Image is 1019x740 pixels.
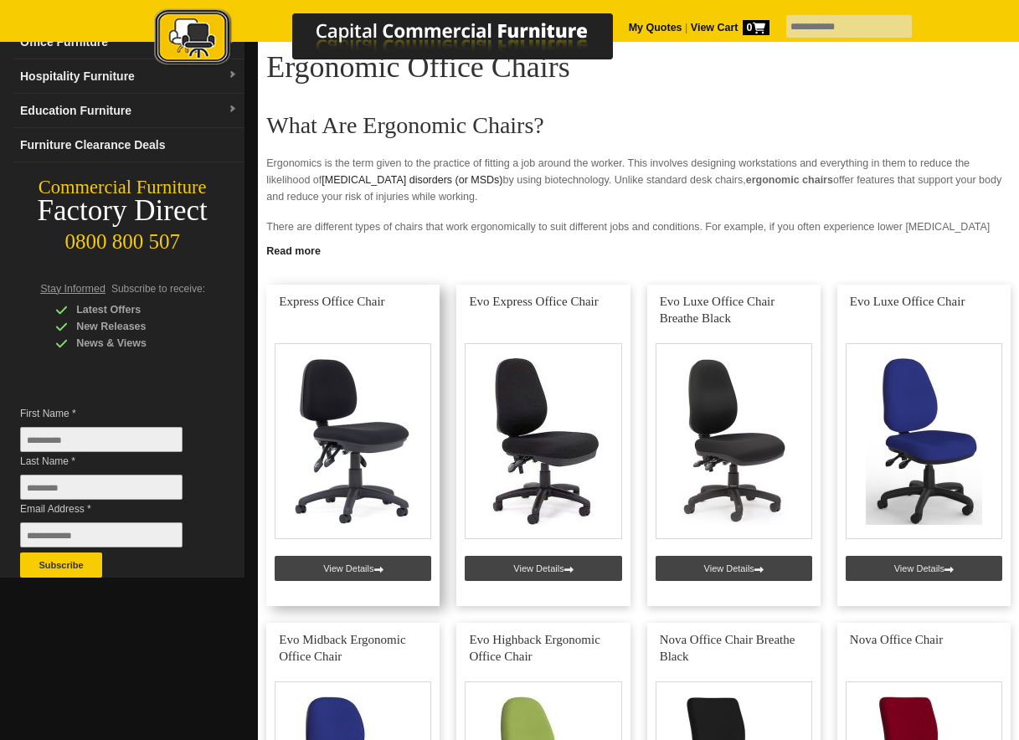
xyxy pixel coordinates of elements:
[20,552,102,578] button: Subscribe
[13,128,244,162] a: Furniture Clearance Deals
[266,51,1011,83] h1: Ergonomic Office Chairs
[228,105,238,115] img: dropdown
[20,453,203,470] span: Last Name *
[13,25,244,59] a: Office Furnituredropdown
[20,475,183,500] input: Last Name *
[20,522,183,547] input: Email Address *
[55,335,214,352] div: News & Views
[20,427,183,452] input: First Name *
[111,283,205,295] span: Subscribe to receive:
[20,501,203,517] span: Email Address *
[687,22,769,33] a: View Cart0
[743,20,769,35] span: 0
[108,8,694,69] img: Capital Commercial Furniture Logo
[746,174,833,186] strong: ergonomic chairs
[20,405,203,422] span: First Name *
[13,59,244,94] a: Hospitality Furnituredropdown
[13,94,244,128] a: Education Furnituredropdown
[266,155,1011,205] p: Ergonomics is the term given to the practice of fitting a job around the worker. This involves de...
[322,174,502,186] a: [MEDICAL_DATA] disorders (or MSDs)
[266,218,1011,252] p: There are different types of chairs that work ergonomically to suit different jobs and conditions...
[266,113,1011,138] h2: What Are Ergonomic Chairs?
[258,239,1019,260] a: Click to read more
[55,318,214,335] div: New Releases
[55,301,214,318] div: Latest Offers
[40,283,106,295] span: Stay Informed
[108,8,694,75] a: Capital Commercial Furniture Logo
[691,22,769,33] strong: View Cart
